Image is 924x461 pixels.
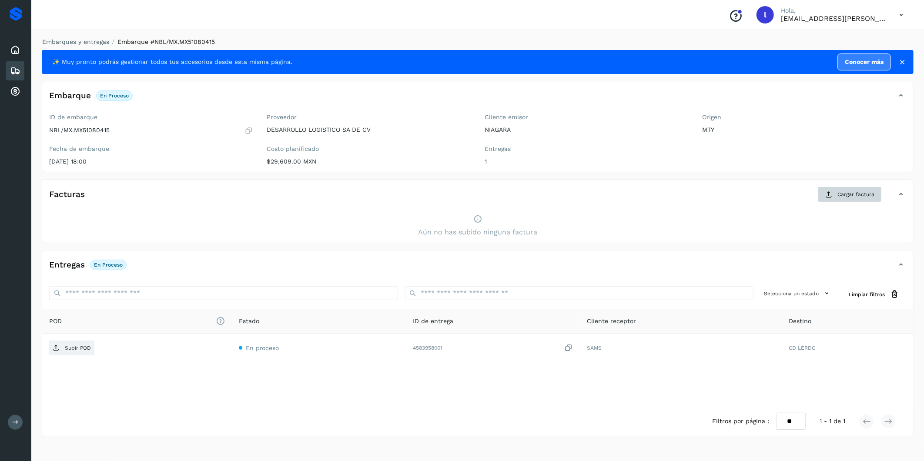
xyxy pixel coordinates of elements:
[42,37,914,47] nav: breadcrumb
[580,334,782,362] td: SAMS
[49,341,94,355] button: Subir POD
[6,82,24,101] div: Cuentas por cobrar
[760,286,835,301] button: Selecciona un estado
[100,93,129,99] p: En proceso
[6,40,24,60] div: Inicio
[65,345,91,351] p: Subir POD
[587,317,636,326] span: Cliente receptor
[837,53,891,70] a: Conocer más
[49,158,253,165] p: [DATE] 18:00
[42,38,109,45] a: Embarques y entregas
[239,317,259,326] span: Estado
[837,190,874,198] span: Cargar factura
[485,114,689,121] label: Cliente emisor
[267,126,471,134] p: DESARROLLO LOGISTICO SA DE CV
[413,317,453,326] span: ID de entrega
[94,262,123,268] p: En proceso
[267,114,471,121] label: Proveedor
[267,145,471,153] label: Costo planificado
[818,187,882,202] button: Cargar factura
[418,227,537,237] span: Aún no has subido ninguna factura
[789,317,812,326] span: Destino
[782,334,913,362] td: CD LERDO
[820,417,845,426] span: 1 - 1 de 1
[49,114,253,121] label: ID de embarque
[42,187,913,209] div: FacturasCargar factura
[49,91,91,101] h4: Embarque
[49,260,85,270] h4: Entregas
[49,145,253,153] label: Fecha de embarque
[42,88,913,110] div: EmbarqueEn proceso
[703,126,907,134] p: MTY
[246,344,279,351] span: En proceso
[703,114,907,121] label: Origen
[413,344,573,353] div: 4583958001
[485,158,689,165] p: 1
[712,417,769,426] span: Filtros por página :
[849,291,885,298] span: Limpiar filtros
[117,38,215,45] span: Embarque #NBL/MX.MX51080415
[49,190,85,200] h4: Facturas
[267,158,471,165] p: $29,609.00 MXN
[485,145,689,153] label: Entregas
[485,126,689,134] p: NIAGARA
[42,257,913,279] div: EntregasEn proceso
[49,127,110,134] p: NBL/MX.MX51080415
[781,7,885,14] p: Hola,
[49,317,225,326] span: POD
[6,61,24,80] div: Embarques
[842,286,906,302] button: Limpiar filtros
[52,57,292,67] span: ✨ Muy pronto podrás gestionar todos tus accesorios desde esta misma página.
[781,14,885,23] p: lauraamalia.castillo@xpertal.com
